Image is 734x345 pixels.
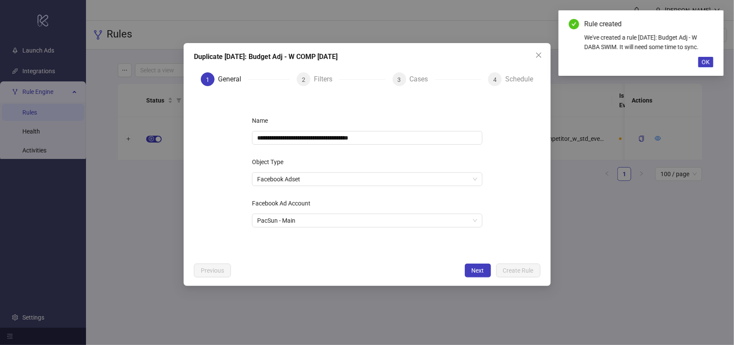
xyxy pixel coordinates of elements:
[535,52,542,59] span: close
[252,131,482,145] input: Name
[252,155,289,169] label: Object Type
[252,114,273,127] label: Name
[496,264,540,277] button: Create Rule
[464,264,491,277] button: Next
[194,52,541,62] div: Duplicate [DATE]: Budget Adj - W COMP [DATE]
[409,72,435,86] div: Cases
[493,76,497,83] span: 4
[194,264,231,277] button: Previous
[584,19,713,29] div: Rule created
[397,76,401,83] span: 3
[218,72,248,86] div: General
[702,59,710,65] span: OK
[314,72,339,86] div: Filters
[257,173,477,186] span: Facebook Adset
[704,19,713,28] a: Close
[302,76,305,83] span: 2
[505,72,533,86] div: Schedule
[471,267,484,274] span: Next
[584,33,713,52] div: We've created a rule [DATE]: Budget Adj - W DABA SWIM. It will need some time to sync.
[257,214,477,227] span: PacSun - Main
[569,19,579,29] span: check-circle
[698,57,713,67] button: OK
[252,196,316,210] label: Facebook Ad Account
[206,76,209,83] span: 1
[531,48,545,62] button: Close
